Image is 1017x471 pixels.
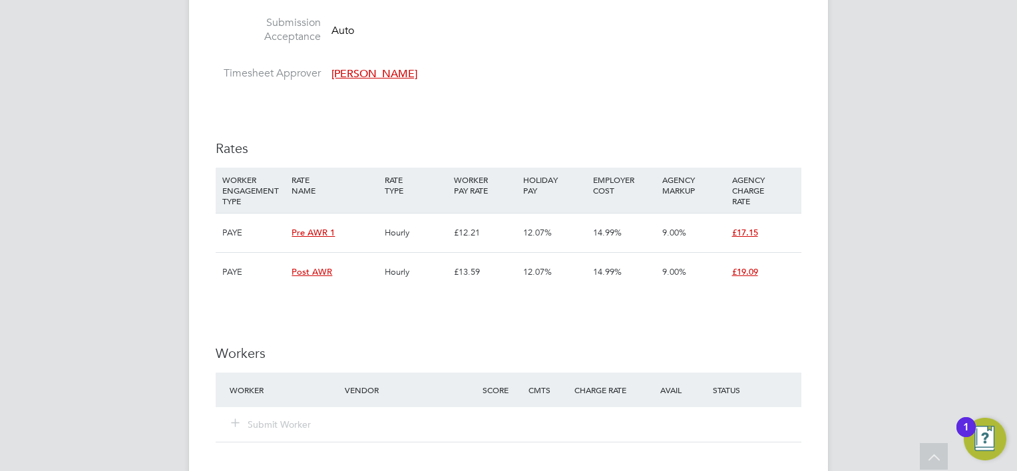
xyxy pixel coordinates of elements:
[659,168,728,202] div: AGENCY MARKUP
[593,227,622,238] span: 14.99%
[451,253,520,291] div: £13.59
[232,418,311,431] button: Submit Worker
[226,378,341,402] div: Worker
[593,266,622,277] span: 14.99%
[571,378,640,402] div: Charge Rate
[331,67,417,80] span: [PERSON_NAME]
[479,378,525,402] div: Score
[451,214,520,252] div: £12.21
[219,253,288,291] div: PAYE
[219,214,288,252] div: PAYE
[381,253,451,291] div: Hourly
[219,168,288,213] div: WORKER ENGAGEMENT TYPE
[662,227,686,238] span: 9.00%
[451,168,520,202] div: WORKER PAY RATE
[963,427,969,444] div: 1
[216,16,321,44] label: Submission Acceptance
[341,378,479,402] div: Vendor
[381,214,451,252] div: Hourly
[640,378,710,402] div: Avail
[590,168,659,202] div: EMPLOYER COST
[216,345,801,362] h3: Workers
[710,378,801,402] div: Status
[964,418,1006,460] button: Open Resource Center, 1 new notification
[292,227,335,238] span: Pre AWR 1
[523,227,552,238] span: 12.07%
[292,266,332,277] span: Post AWR
[331,23,354,37] span: Auto
[732,266,758,277] span: £19.09
[732,227,758,238] span: £17.15
[662,266,686,277] span: 9.00%
[525,378,571,402] div: Cmts
[381,168,451,202] div: RATE TYPE
[216,140,801,157] h3: Rates
[288,168,381,202] div: RATE NAME
[729,168,798,213] div: AGENCY CHARGE RATE
[216,67,321,80] label: Timesheet Approver
[523,266,552,277] span: 12.07%
[520,168,589,202] div: HOLIDAY PAY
